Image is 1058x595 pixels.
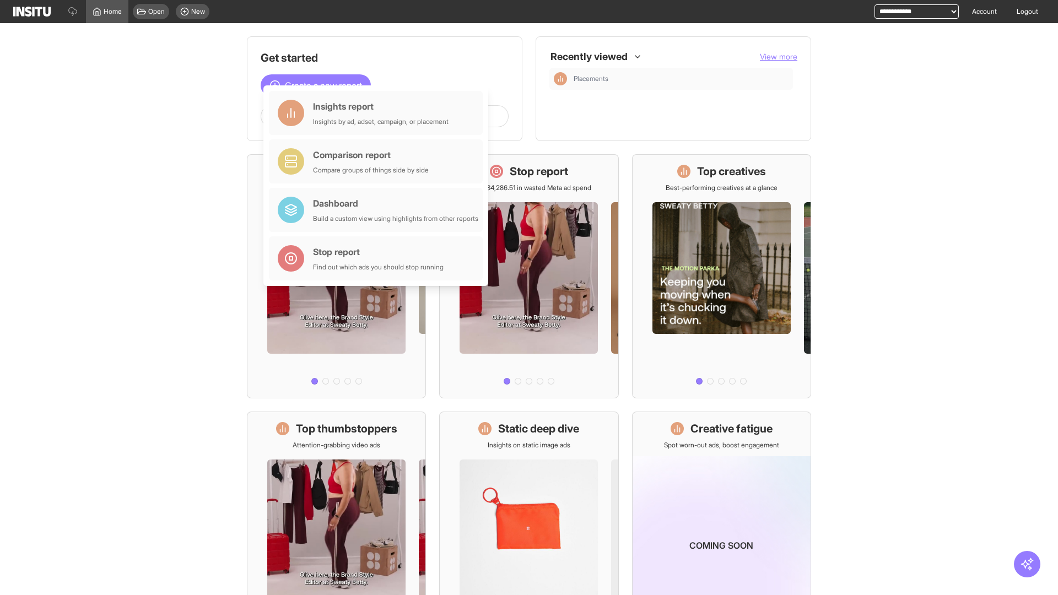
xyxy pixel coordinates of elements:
[293,441,380,450] p: Attention-grabbing video ads
[285,79,362,92] span: Create a new report
[554,72,567,85] div: Insights
[313,214,478,223] div: Build a custom view using highlights from other reports
[247,154,426,398] a: What's live nowSee all active ads instantly
[313,166,429,175] div: Compare groups of things side by side
[439,154,618,398] a: Stop reportSave £34,286.51 in wasted Meta ad spend
[313,100,449,113] div: Insights report
[498,421,579,436] h1: Static deep dive
[574,74,789,83] span: Placements
[313,197,478,210] div: Dashboard
[632,154,811,398] a: Top creativesBest-performing creatives at a glance
[148,7,165,16] span: Open
[13,7,51,17] img: Logo
[666,183,778,192] p: Best-performing creatives at a glance
[313,117,449,126] div: Insights by ad, adset, campaign, or placement
[574,74,608,83] span: Placements
[467,183,591,192] p: Save £34,286.51 in wasted Meta ad spend
[313,245,444,258] div: Stop report
[313,148,429,161] div: Comparison report
[697,164,766,179] h1: Top creatives
[510,164,568,179] h1: Stop report
[261,74,371,96] button: Create a new report
[296,421,397,436] h1: Top thumbstoppers
[488,441,570,450] p: Insights on static image ads
[261,50,509,66] h1: Get started
[760,52,797,61] span: View more
[104,7,122,16] span: Home
[760,51,797,62] button: View more
[313,263,444,272] div: Find out which ads you should stop running
[191,7,205,16] span: New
